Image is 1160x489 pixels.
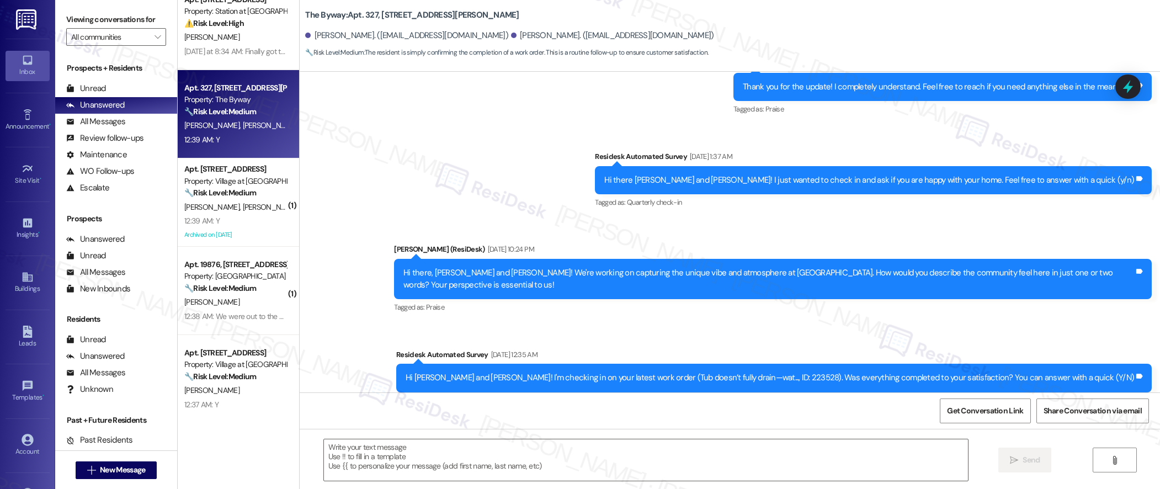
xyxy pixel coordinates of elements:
[396,392,1152,408] div: Tagged as:
[55,62,177,74] div: Prospects + Residents
[66,166,134,177] div: WO Follow-ups
[184,18,244,28] strong: ⚠️ Risk Level: High
[485,243,534,255] div: [DATE] 10:24 PM
[940,398,1030,423] button: Get Conversation Link
[184,135,220,145] div: 12:39 AM: Y
[16,9,39,30] img: ResiDesk Logo
[184,259,286,270] div: Apt. 19876, [STREET_ADDRESS][PERSON_NAME]
[1044,405,1142,417] span: Share Conversation via email
[511,30,714,41] div: [PERSON_NAME]. ([EMAIL_ADDRESS][DOMAIN_NAME])
[595,194,1152,210] div: Tagged as:
[66,233,125,245] div: Unanswered
[66,116,125,127] div: All Messages
[6,51,50,81] a: Inbox
[66,132,143,144] div: Review follow-ups
[42,392,44,400] span: •
[305,30,508,41] div: [PERSON_NAME]. ([EMAIL_ADDRESS][DOMAIN_NAME])
[687,151,732,162] div: [DATE] 1:37 AM
[1036,398,1149,423] button: Share Conversation via email
[243,120,298,130] span: [PERSON_NAME]
[595,151,1152,166] div: Residesk Automated Survey
[55,313,177,325] div: Residents
[184,347,286,359] div: Apt. [STREET_ADDRESS]
[76,461,157,479] button: New Message
[155,33,161,41] i: 
[627,198,682,207] span: Quarterly check-in
[183,228,288,242] div: Archived on [DATE]
[765,104,784,114] span: Praise
[184,82,286,94] div: Apt. 327, [STREET_ADDRESS][PERSON_NAME]
[184,283,256,293] strong: 🔧 Risk Level: Medium
[184,311,671,321] div: 12:38 AM: We were out to the area we indicated last evening and there is still the same dog poo o...
[243,202,298,212] span: [PERSON_NAME]
[66,83,106,94] div: Unread
[998,448,1052,472] button: Send
[100,464,145,476] span: New Message
[6,430,50,460] a: Account
[184,163,286,175] div: Apt. [STREET_ADDRESS]
[66,350,125,362] div: Unanswered
[184,202,243,212] span: [PERSON_NAME]
[66,384,113,395] div: Unknown
[184,120,243,130] span: [PERSON_NAME]
[1110,456,1119,465] i: 
[184,270,286,282] div: Property: [GEOGRAPHIC_DATA]
[66,367,125,379] div: All Messages
[184,371,256,381] strong: 🔧 Risk Level: Medium
[947,405,1023,417] span: Get Conversation Link
[6,268,50,297] a: Buildings
[305,48,364,57] strong: 🔧 Risk Level: Medium
[71,28,148,46] input: All communities
[6,160,50,189] a: Site Visit •
[1023,454,1040,466] span: Send
[40,175,41,183] span: •
[87,466,95,475] i: 
[6,322,50,352] a: Leads
[66,250,106,262] div: Unread
[66,11,166,28] label: Viewing conversations for
[184,46,538,56] div: [DATE] at 8:34 AM: Finally got the correct meds so hopefully I won't be paying any more hospital ...
[184,107,256,116] strong: 🔧 Risk Level: Medium
[6,214,50,243] a: Insights •
[394,299,1152,315] div: Tagged as:
[55,414,177,426] div: Past + Future Residents
[66,283,130,295] div: New Inbounds
[733,101,1152,117] div: Tagged as:
[426,302,444,312] span: Praise
[184,359,286,370] div: Property: Village at [GEOGRAPHIC_DATA] I
[66,267,125,278] div: All Messages
[1010,456,1018,465] i: 
[184,385,240,395] span: [PERSON_NAME]
[184,297,240,307] span: [PERSON_NAME]
[394,243,1152,259] div: [PERSON_NAME] (ResiDesk)
[184,400,219,410] div: 12:37 AM: Y
[396,349,1152,364] div: Residesk Automated Survey
[184,6,286,17] div: Property: Station at [GEOGRAPHIC_DATA]
[66,99,125,111] div: Unanswered
[488,349,538,360] div: [DATE] 12:35 AM
[184,188,256,198] strong: 🔧 Risk Level: Medium
[66,182,109,194] div: Escalate
[6,376,50,406] a: Templates •
[604,174,1134,186] div: Hi there [PERSON_NAME] and [PERSON_NAME]! I just wanted to check in and ask if you are happy with...
[743,81,1134,93] div: Thank you for the update! I completely understand. Feel free to reach if you need anything else i...
[184,176,286,187] div: Property: Village at [GEOGRAPHIC_DATA] I
[305,47,708,59] span: : The resident is simply confirming the completion of a work order. This is a routine follow-up t...
[184,32,240,42] span: [PERSON_NAME]
[66,434,133,446] div: Past Residents
[38,229,40,237] span: •
[184,94,286,105] div: Property: The Byway
[66,149,127,161] div: Maintenance
[55,213,177,225] div: Prospects
[406,372,1134,384] div: Hi [PERSON_NAME] and [PERSON_NAME]! I'm checking in on your latest work order (Tub doesn’t fully ...
[305,9,519,21] b: The Byway: Apt. 327, [STREET_ADDRESS][PERSON_NAME]
[66,334,106,346] div: Unread
[403,267,1134,291] div: Hi there, [PERSON_NAME] and [PERSON_NAME]! We're working on capturing the unique vibe and atmosph...
[49,121,51,129] span: •
[184,216,220,226] div: 12:39 AM: Y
